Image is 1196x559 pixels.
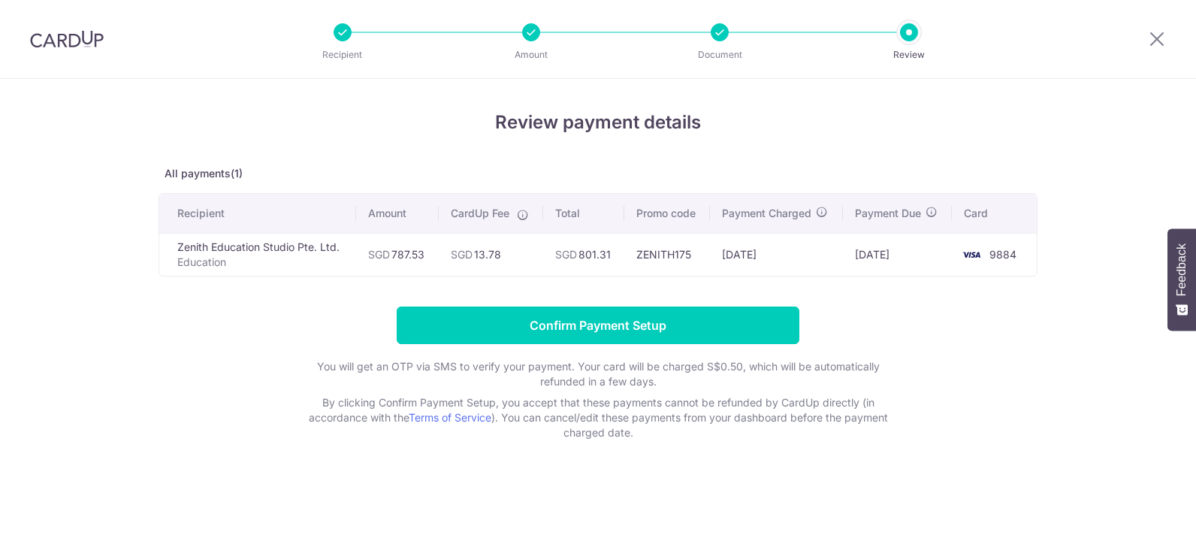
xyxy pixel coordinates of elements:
[159,166,1037,181] p: All payments(1)
[297,395,899,440] p: By clicking Confirm Payment Setup, you accept that these payments cannot be refunded by CardUp di...
[30,30,104,48] img: CardUp
[710,233,843,276] td: [DATE]
[476,47,587,62] p: Amount
[1167,228,1196,331] button: Feedback - Show survey
[439,233,543,276] td: 13.78
[855,206,921,221] span: Payment Due
[1095,514,1181,551] iframe: Opens a widget where you can find more information
[664,47,775,62] p: Document
[843,233,952,276] td: [DATE]
[722,206,811,221] span: Payment Charged
[624,194,710,233] th: Promo code
[451,248,473,261] span: SGD
[451,206,509,221] span: CardUp Fee
[177,255,344,270] p: Education
[989,248,1016,261] span: 9884
[287,47,398,62] p: Recipient
[1175,243,1188,296] span: Feedback
[853,47,965,62] p: Review
[409,411,491,424] a: Terms of Service
[624,233,710,276] td: ZENITH175
[543,233,625,276] td: 801.31
[956,246,986,264] img: <span class="translation_missing" title="translation missing: en.account_steps.new_confirm_form.b...
[297,359,899,389] p: You will get an OTP via SMS to verify your payment. Your card will be charged S$0.50, which will ...
[159,194,356,233] th: Recipient
[397,307,799,344] input: Confirm Payment Setup
[356,233,439,276] td: 787.53
[543,194,625,233] th: Total
[952,194,1037,233] th: Card
[159,233,356,276] td: Zenith Education Studio Pte. Ltd.
[356,194,439,233] th: Amount
[368,248,390,261] span: SGD
[555,248,577,261] span: SGD
[159,109,1037,136] h4: Review payment details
